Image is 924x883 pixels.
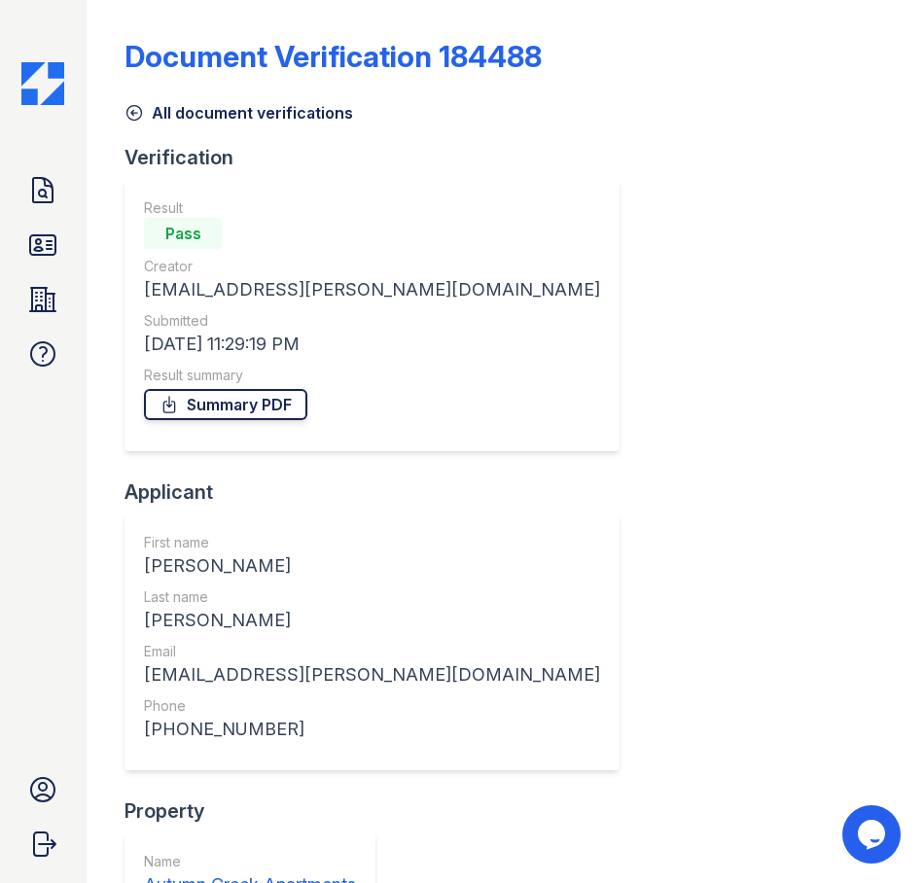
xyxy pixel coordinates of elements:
[144,607,600,634] div: [PERSON_NAME]
[144,366,600,385] div: Result summary
[842,805,905,864] iframe: chat widget
[144,852,356,871] div: Name
[144,257,600,276] div: Creator
[144,533,600,552] div: First name
[144,198,600,218] div: Result
[124,478,635,506] div: Applicant
[144,642,600,661] div: Email
[124,797,391,825] div: Property
[144,389,307,420] a: Summary PDF
[124,144,635,171] div: Verification
[144,552,600,580] div: [PERSON_NAME]
[144,716,600,743] div: [PHONE_NUMBER]
[144,276,600,303] div: [EMAIL_ADDRESS][PERSON_NAME][DOMAIN_NAME]
[144,311,600,331] div: Submitted
[144,218,222,249] div: Pass
[124,39,542,74] div: Document Verification 184488
[21,62,64,105] img: CE_Icon_Blue-c292c112584629df590d857e76928e9f676e5b41ef8f769ba2f05ee15b207248.png
[144,661,600,689] div: [EMAIL_ADDRESS][PERSON_NAME][DOMAIN_NAME]
[144,696,600,716] div: Phone
[144,331,600,358] div: [DATE] 11:29:19 PM
[144,587,600,607] div: Last name
[124,101,353,124] a: All document verifications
